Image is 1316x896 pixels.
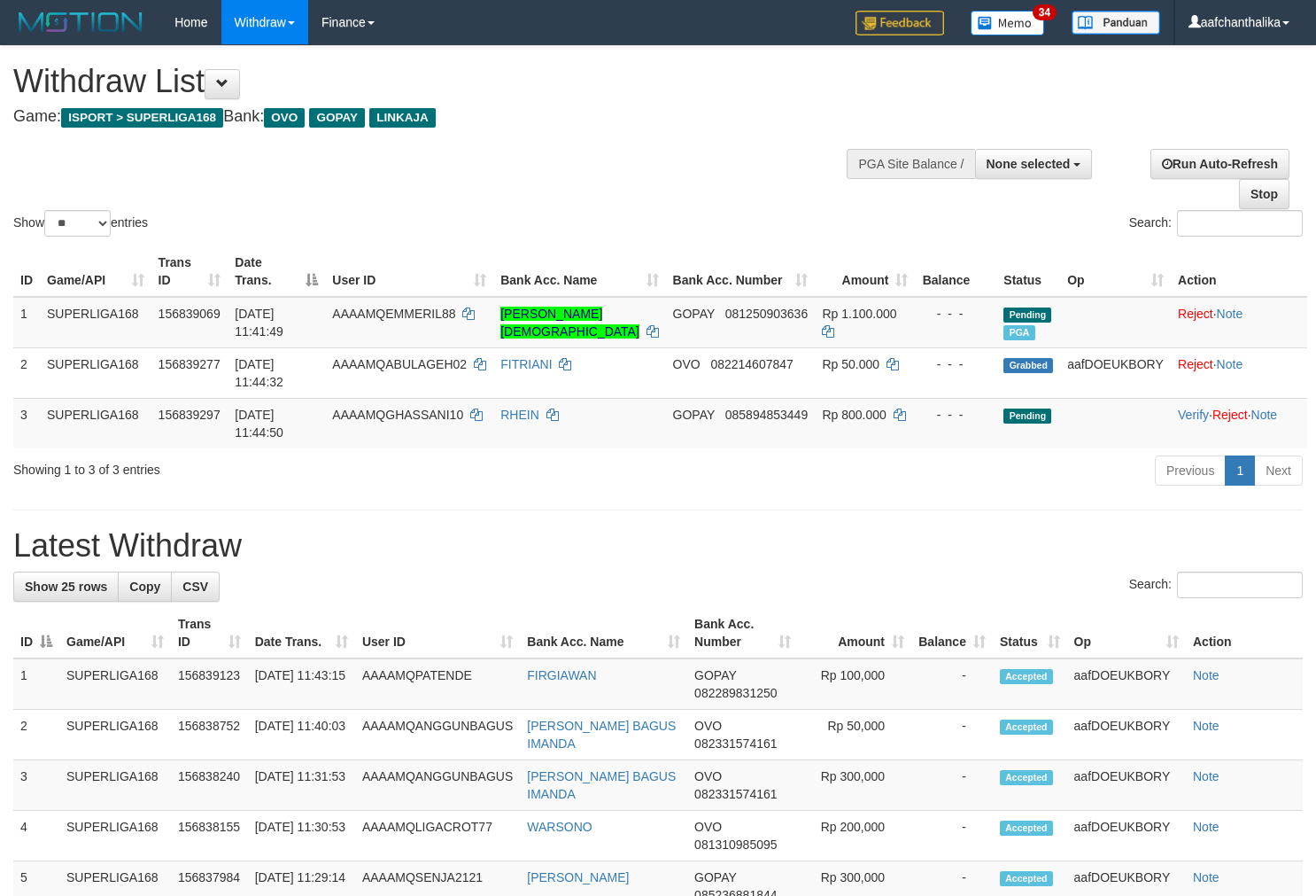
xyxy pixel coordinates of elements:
a: Note [1193,769,1219,783]
span: Copy 085894853449 to clipboard [725,408,808,422]
th: Amount: activate to sort column ascending [798,608,911,658]
span: OVO [264,108,305,128]
input: Search: [1177,210,1303,237]
td: AAAAMQLIGACROT77 [355,811,520,861]
td: aafDOEUKBORY [1067,760,1186,811]
a: Note [1217,357,1243,371]
a: 1 [1225,456,1255,486]
span: OVO [694,820,722,834]
th: ID [13,246,40,297]
span: ISPORT > SUPERLIGA168 [61,108,223,128]
td: · · [1171,398,1307,448]
span: [DATE] 11:44:50 [235,408,283,440]
td: - [911,710,993,760]
span: GOPAY [694,870,736,884]
th: Bank Acc. Number: activate to sort column ascending [687,608,798,658]
th: Op: activate to sort column ascending [1060,246,1171,297]
th: User ID: activate to sort column ascending [325,246,493,297]
td: · [1171,347,1307,398]
span: Accepted [1000,720,1053,735]
a: FITRIANI [500,357,552,371]
td: 156838155 [171,811,248,861]
img: Button%20Memo.svg [971,11,1045,35]
select: Showentries [44,210,111,237]
th: Game/API: activate to sort column ascending [40,246,151,297]
span: [DATE] 11:41:49 [235,307,283,339]
td: 156838240 [171,760,248,811]
h1: Withdraw List [13,64,860,99]
h4: Game: Bank: [13,108,860,126]
td: SUPERLIGA168 [59,658,171,710]
td: [DATE] 11:43:15 [248,658,355,710]
a: Note [1193,820,1219,834]
a: Reject [1178,357,1213,371]
span: OVO [694,719,722,733]
td: AAAAMQANGGUNBAGUS [355,760,520,811]
div: PGA Site Balance / [847,149,974,179]
td: SUPERLIGA168 [40,297,151,348]
a: FIRGIAWAN [527,668,596,682]
td: 3 [13,760,59,811]
span: Copy 082331574161 to clipboard [694,736,777,751]
td: SUPERLIGA168 [40,347,151,398]
a: Verify [1178,408,1209,422]
td: · [1171,297,1307,348]
span: AAAAMQABULAGEH02 [332,357,467,371]
div: Showing 1 to 3 of 3 entries [13,454,535,479]
td: SUPERLIGA168 [59,811,171,861]
a: Previous [1155,456,1226,486]
span: GOPAY [694,668,736,682]
img: MOTION_logo.png [13,9,148,35]
th: User ID: activate to sort column ascending [355,608,520,658]
span: OVO [694,769,722,783]
span: Copy [129,580,160,594]
td: aafDOEUKBORY [1067,811,1186,861]
th: Amount: activate to sort column ascending [815,246,915,297]
th: Date Trans.: activate to sort column ascending [248,608,355,658]
td: 1 [13,297,40,348]
th: Status: activate to sort column ascending [993,608,1067,658]
th: ID: activate to sort column descending [13,608,59,658]
td: [DATE] 11:30:53 [248,811,355,861]
a: Stop [1239,179,1289,209]
td: aafDOEUKBORY [1060,347,1171,398]
label: Search: [1129,210,1303,237]
td: Rp 50,000 [798,710,911,760]
span: Accepted [1000,669,1053,684]
td: SUPERLIGA168 [40,398,151,448]
th: Action [1186,608,1303,658]
span: 34 [1033,4,1057,20]
label: Show entries [13,210,148,237]
a: Note [1193,719,1219,733]
a: WARSONO [527,820,592,834]
span: Copy 081250903636 to clipboard [725,307,808,321]
img: Feedback.jpg [855,11,944,35]
a: [PERSON_NAME] [527,870,629,884]
span: Pending [1003,308,1051,323]
span: Grabbed [1003,358,1053,373]
th: Bank Acc. Name: activate to sort column ascending [493,246,665,297]
td: 4 [13,811,59,861]
span: Pending [1003,409,1051,424]
a: Show 25 rows [13,572,119,602]
td: - [911,658,993,710]
th: Trans ID: activate to sort column ascending [151,246,228,297]
span: 156839297 [159,408,221,422]
a: CSV [171,572,220,602]
button: None selected [975,149,1093,179]
td: aafDOEUKBORY [1067,658,1186,710]
span: [DATE] 11:44:32 [235,357,283,389]
th: Balance [915,246,996,297]
th: Bank Acc. Number: activate to sort column ascending [666,246,816,297]
td: 156838752 [171,710,248,760]
span: Copy 082289831250 to clipboard [694,686,777,700]
td: Rp 100,000 [798,658,911,710]
span: None selected [987,157,1071,171]
td: Rp 200,000 [798,811,911,861]
span: Rp 1.100.000 [822,307,896,321]
span: Copy 082331574161 to clipboard [694,787,777,801]
span: Show 25 rows [25,580,107,594]
label: Search: [1129,572,1303,598]
td: [DATE] 11:31:53 [248,760,355,811]
span: CSV [182,580,208,594]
